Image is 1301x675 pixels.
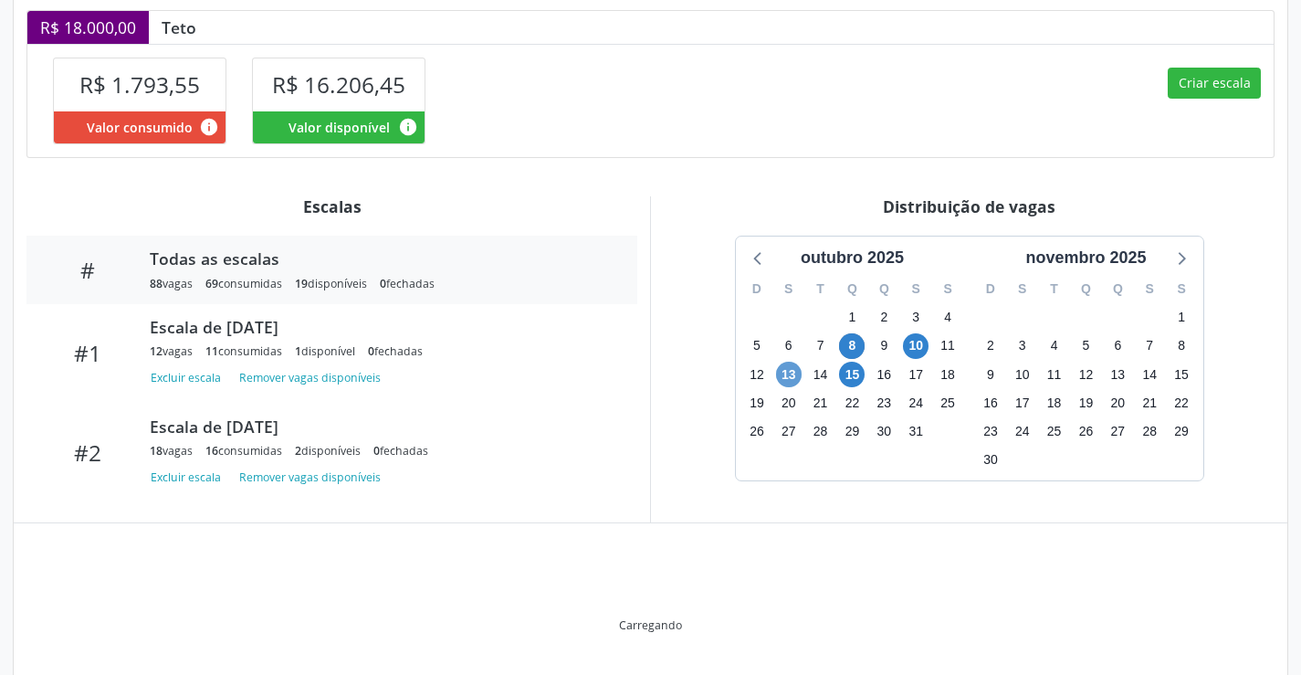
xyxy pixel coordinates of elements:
[935,362,960,387] span: sábado, 18 de outubro de 2025
[1166,275,1198,303] div: S
[205,276,218,291] span: 69
[150,276,193,291] div: vagas
[903,390,929,416] span: sexta-feira, 24 de outubro de 2025
[839,362,865,387] span: quarta-feira, 15 de outubro de 2025
[868,275,900,303] div: Q
[776,418,802,444] span: segunda-feira, 27 de outubro de 2025
[619,617,682,633] div: Carregando
[776,362,802,387] span: segunda-feira, 13 de outubro de 2025
[808,418,834,444] span: terça-feira, 28 de outubro de 2025
[744,333,770,359] span: domingo, 5 de outubro de 2025
[1042,333,1067,359] span: terça-feira, 4 de novembro de 2025
[935,390,960,416] span: sábado, 25 de outubro de 2025
[1169,390,1194,416] span: sábado, 22 de novembro de 2025
[871,333,897,359] span: quinta-feira, 9 de outubro de 2025
[978,333,1003,359] span: domingo, 2 de novembro de 2025
[295,343,355,359] div: disponível
[205,343,282,359] div: consumidas
[1010,362,1035,387] span: segunda-feira, 10 de novembro de 2025
[79,69,200,100] span: R$ 1.793,55
[232,365,388,390] button: Remover vagas disponíveis
[1010,333,1035,359] span: segunda-feira, 3 de novembro de 2025
[380,276,435,291] div: fechadas
[1073,333,1098,359] span: quarta-feira, 5 de novembro de 2025
[744,418,770,444] span: domingo, 26 de outubro de 2025
[804,275,836,303] div: T
[808,333,834,359] span: terça-feira, 7 de outubro de 2025
[978,448,1003,473] span: domingo, 30 de novembro de 2025
[373,443,428,459] div: fechadas
[150,343,193,359] div: vagas
[295,276,308,291] span: 19
[205,443,282,459] div: consumidas
[1042,362,1067,387] span: terça-feira, 11 de novembro de 2025
[871,418,897,444] span: quinta-feira, 30 de outubro de 2025
[27,11,149,44] div: R$ 18.000,00
[871,362,897,387] span: quinta-feira, 16 de outubro de 2025
[199,117,219,137] i: Valor consumido por agendamentos feitos para este serviço
[1169,305,1194,331] span: sábado, 1 de novembro de 2025
[1038,275,1070,303] div: T
[932,275,964,303] div: S
[1070,275,1102,303] div: Q
[232,465,388,490] button: Remover vagas disponíveis
[1105,362,1130,387] span: quinta-feira, 13 de novembro de 2025
[903,418,929,444] span: sexta-feira, 31 de outubro de 2025
[776,390,802,416] span: segunda-feira, 20 de outubro de 2025
[871,390,897,416] span: quinta-feira, 23 de outubro de 2025
[150,443,163,459] span: 18
[839,305,865,331] span: quarta-feira, 1 de outubro de 2025
[839,390,865,416] span: quarta-feira, 22 de outubro de 2025
[744,362,770,387] span: domingo, 12 de outubro de 2025
[205,443,218,459] span: 16
[149,17,209,37] div: Teto
[295,443,361,459] div: disponíveis
[150,276,163,291] span: 88
[289,118,390,137] span: Valor disponível
[1105,418,1130,444] span: quinta-feira, 27 de novembro de 2025
[1168,68,1261,99] button: Criar escala
[744,390,770,416] span: domingo, 19 de outubro de 2025
[793,246,911,270] div: outubro 2025
[978,418,1003,444] span: domingo, 23 de novembro de 2025
[903,333,929,359] span: sexta-feira, 10 de outubro de 2025
[871,305,897,331] span: quinta-feira, 2 de outubro de 2025
[978,362,1003,387] span: domingo, 9 de novembro de 2025
[1042,390,1067,416] span: terça-feira, 18 de novembro de 2025
[150,443,193,459] div: vagas
[808,362,834,387] span: terça-feira, 14 de outubro de 2025
[935,333,960,359] span: sábado, 11 de outubro de 2025
[1010,418,1035,444] span: segunda-feira, 24 de novembro de 2025
[1102,275,1134,303] div: Q
[1137,390,1162,416] span: sexta-feira, 21 de novembro de 2025
[373,443,380,459] span: 0
[380,276,386,291] span: 0
[398,117,418,137] i: Valor disponível para agendamentos feitos para este serviço
[1018,246,1153,270] div: novembro 2025
[772,275,804,303] div: S
[272,69,405,100] span: R$ 16.206,45
[295,343,301,359] span: 1
[1042,418,1067,444] span: terça-feira, 25 de novembro de 2025
[1137,362,1162,387] span: sexta-feira, 14 de novembro de 2025
[741,275,773,303] div: D
[776,333,802,359] span: segunda-feira, 6 de outubro de 2025
[87,118,193,137] span: Valor consumido
[1137,333,1162,359] span: sexta-feira, 7 de novembro de 2025
[295,276,367,291] div: disponíveis
[39,340,137,366] div: #1
[1134,275,1166,303] div: S
[839,418,865,444] span: quarta-feira, 29 de outubro de 2025
[1169,362,1194,387] span: sábado, 15 de novembro de 2025
[1169,418,1194,444] span: sábado, 29 de novembro de 2025
[1006,275,1038,303] div: S
[1073,390,1098,416] span: quarta-feira, 19 de novembro de 2025
[368,343,423,359] div: fechadas
[150,317,612,337] div: Escala de [DATE]
[903,362,929,387] span: sexta-feira, 17 de outubro de 2025
[664,196,1275,216] div: Distribuição de vagas
[205,276,282,291] div: consumidas
[150,417,612,437] div: Escala de [DATE]
[295,443,301,459] span: 2
[836,275,868,303] div: Q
